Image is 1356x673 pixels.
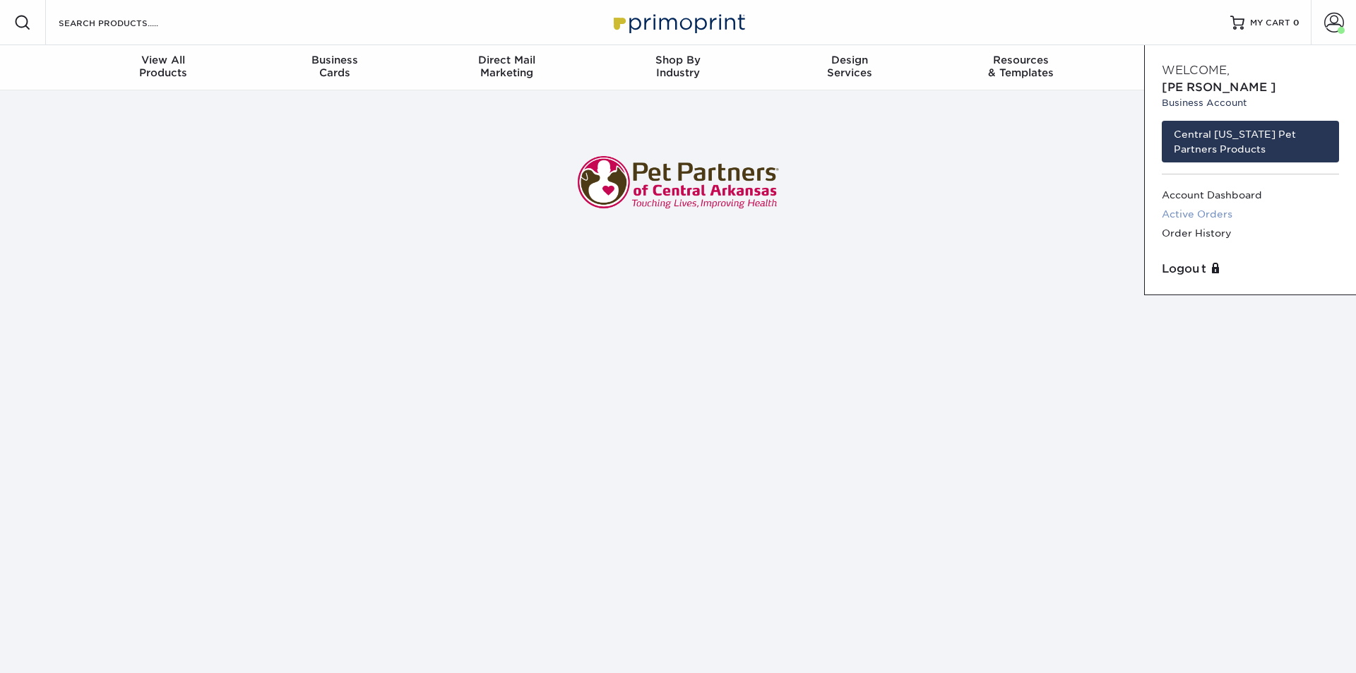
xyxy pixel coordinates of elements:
span: Contact [1107,54,1278,66]
span: Direct Mail [421,54,593,66]
a: Account Dashboard [1162,186,1339,205]
span: MY CART [1250,17,1290,29]
a: Logout [1162,261,1339,278]
span: [PERSON_NAME] [1162,81,1276,94]
a: Shop ByIndustry [593,45,764,90]
span: Design [763,54,935,66]
span: Welcome, [1162,64,1230,77]
span: Resources [935,54,1107,66]
div: Marketing [421,54,593,79]
div: & Support [1107,54,1278,79]
a: Order History [1162,224,1339,243]
img: Central Arkansas Pet Partners [572,124,784,244]
input: SEARCH PRODUCTS..... [57,14,195,31]
a: DesignServices [763,45,935,90]
a: Active Orders [1162,205,1339,224]
a: View AllProducts [78,45,249,90]
a: Resources& Templates [935,45,1107,90]
div: Cards [249,54,421,79]
a: Central [US_STATE] Pet Partners Products [1162,121,1339,162]
div: Services [763,54,935,79]
div: Products [78,54,249,79]
span: Shop By [593,54,764,66]
a: Direct MailMarketing [421,45,593,90]
div: Industry [593,54,764,79]
small: Business Account [1162,96,1339,109]
span: Business [249,54,421,66]
span: 0 [1293,18,1299,28]
a: Contact& Support [1107,45,1278,90]
div: & Templates [935,54,1107,79]
img: Primoprint [607,7,749,37]
a: BusinessCards [249,45,421,90]
span: View All [78,54,249,66]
